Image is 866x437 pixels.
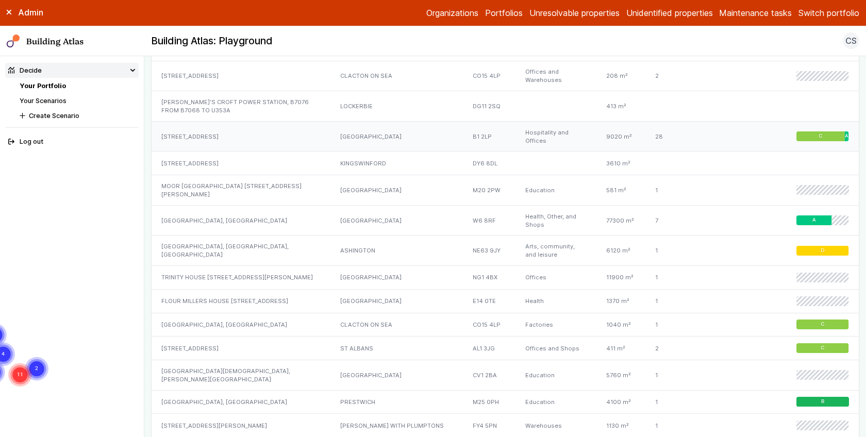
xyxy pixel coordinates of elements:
a: [PERSON_NAME]'S CROFT POWER STATION, B7076 FROM B7068 TO U353ALOCKERBIEDG11 2SQ413 m² [152,91,859,122]
div: DY6 8DL [463,152,515,175]
a: [GEOGRAPHIC_DATA], [GEOGRAPHIC_DATA]PRESTWICHM25 0PHEducation4100 m²1B [152,390,859,414]
div: NE63 9JY [463,236,515,266]
div: [PERSON_NAME]'S CROFT POWER STATION, B7076 FROM B7068 TO U353A [152,91,330,122]
div: 1 [645,390,715,414]
a: MOOR [GEOGRAPHIC_DATA] [STREET_ADDRESS][PERSON_NAME][GEOGRAPHIC_DATA]M20 2PWEducation581 m²1 [152,175,859,206]
a: Unresolvable properties [529,7,620,19]
div: [GEOGRAPHIC_DATA] [330,360,463,391]
div: 1 [645,175,715,206]
a: Unidentified properties [626,7,713,19]
div: 9020 m² [596,121,645,152]
div: Health, Other, and Shops [515,205,596,236]
div: E14 0TE [463,289,515,313]
div: ASHINGTON [330,236,463,266]
button: CS [843,32,859,49]
a: [STREET_ADDRESS]ST ALBANSAL1 3JGOffices and Shops411 m²2C [152,337,859,360]
div: 2 [645,337,715,360]
div: CLACTON ON SEA [330,313,463,337]
a: Your Portfolio [20,82,66,90]
span: C [821,321,824,328]
div: Hospitality and Offices [515,121,596,152]
span: C [819,133,822,140]
div: 11900 m² [596,265,645,289]
div: Decide [8,65,42,75]
div: 411 m² [596,337,645,360]
div: 1 [645,236,715,266]
div: Arts, community, and leisure [515,236,596,266]
div: [GEOGRAPHIC_DATA], [GEOGRAPHIC_DATA], [GEOGRAPHIC_DATA] [152,236,330,266]
div: Education [515,390,596,414]
div: 5760 m² [596,360,645,391]
span: CS [845,35,857,47]
div: Factories [515,313,596,337]
div: 1 [645,289,715,313]
div: PRESTWICH [330,390,463,414]
a: [GEOGRAPHIC_DATA], [GEOGRAPHIC_DATA], [GEOGRAPHIC_DATA]ASHINGTONNE63 9JYArts, community, and leis... [152,236,859,266]
div: [GEOGRAPHIC_DATA] [330,205,463,236]
span: A [812,217,816,224]
div: 2 [645,61,715,91]
div: 28 [645,121,715,152]
div: [STREET_ADDRESS] [152,121,330,152]
div: 1 [645,360,715,391]
a: [GEOGRAPHIC_DATA][DEMOGRAPHIC_DATA], [PERSON_NAME][GEOGRAPHIC_DATA][GEOGRAPHIC_DATA]CV1 2BAEducat... [152,360,859,391]
a: [STREET_ADDRESS]CLACTON ON SEACO15 4LPOffices and Warehouses208 m²2 [152,61,859,91]
div: [GEOGRAPHIC_DATA], [GEOGRAPHIC_DATA] [152,205,330,236]
a: [GEOGRAPHIC_DATA], [GEOGRAPHIC_DATA]CLACTON ON SEACO15 4LPFactories1040 m²1C [152,313,859,337]
img: main-0bbd2752.svg [7,35,20,48]
div: 1370 m² [596,289,645,313]
div: M20 2PW [463,175,515,206]
div: 6120 m² [596,236,645,266]
div: 77300 m² [596,205,645,236]
div: 7 [645,205,715,236]
div: [STREET_ADDRESS] [152,61,330,91]
div: M25 0PH [463,390,515,414]
div: 581 m² [596,175,645,206]
div: MOOR [GEOGRAPHIC_DATA] [STREET_ADDRESS][PERSON_NAME] [152,175,330,206]
div: [GEOGRAPHIC_DATA][DEMOGRAPHIC_DATA], [PERSON_NAME][GEOGRAPHIC_DATA] [152,360,330,391]
span: A [845,133,849,140]
a: TRINITY HOUSE [STREET_ADDRESS][PERSON_NAME][GEOGRAPHIC_DATA]NG1 4BXOffices11900 m²1 [152,265,859,289]
div: [STREET_ADDRESS] [152,337,330,360]
div: Education [515,175,596,206]
summary: Decide [5,63,139,78]
div: CO15 4LP [463,61,515,91]
a: [STREET_ADDRESS]KINGSWINFORDDY6 8DL3610 m² [152,152,859,175]
div: W6 8RF [463,205,515,236]
a: Portfolios [485,7,523,19]
h2: Building Atlas: Playground [151,35,273,48]
div: CO15 4LP [463,313,515,337]
div: LOCKERBIE [330,91,463,122]
button: Log out [5,135,139,149]
div: CLACTON ON SEA [330,61,463,91]
a: [STREET_ADDRESS][GEOGRAPHIC_DATA]B1 2LPHospitality and Offices9020 m²28CA [152,121,859,152]
div: B1 2LP [463,121,515,152]
div: CV1 2BA [463,360,515,391]
button: Switch portfolio [798,7,859,19]
span: D [821,247,824,254]
div: Education [515,360,596,391]
div: [STREET_ADDRESS] [152,152,330,175]
div: Offices [515,265,596,289]
div: Offices and Shops [515,337,596,360]
div: ST ALBANS [330,337,463,360]
div: AL1 3JG [463,337,515,360]
div: 4100 m² [596,390,645,414]
div: 208 m² [596,61,645,91]
div: 413 m² [596,91,645,122]
a: Maintenance tasks [719,7,792,19]
div: NG1 4BX [463,265,515,289]
div: DG11 2SQ [463,91,515,122]
div: 1 [645,265,715,289]
div: [GEOGRAPHIC_DATA] [330,175,463,206]
div: Health [515,289,596,313]
div: 3610 m² [596,152,645,175]
div: [GEOGRAPHIC_DATA] [330,121,463,152]
a: [GEOGRAPHIC_DATA], [GEOGRAPHIC_DATA][GEOGRAPHIC_DATA]W6 8RFHealth, Other, and Shops77300 m²7A [152,205,859,236]
div: Offices and Warehouses [515,61,596,91]
span: C [821,345,824,351]
div: FLOUR MILLERS HOUSE [STREET_ADDRESS] [152,289,330,313]
div: KINGSWINFORD [330,152,463,175]
div: TRINITY HOUSE [STREET_ADDRESS][PERSON_NAME] [152,265,330,289]
a: Organizations [426,7,478,19]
